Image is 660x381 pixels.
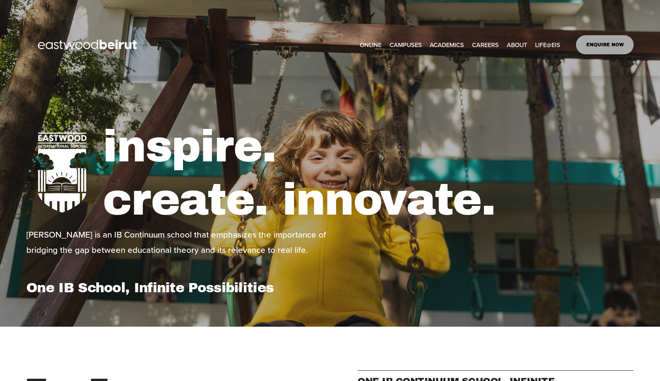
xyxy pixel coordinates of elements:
[472,39,499,51] a: CAREERS
[430,39,464,50] span: ACADEMICS
[26,26,151,65] img: EastwoodIS Global Site
[535,39,560,51] a: folder dropdown
[360,39,382,51] a: ONLINE
[430,39,464,51] a: folder dropdown
[576,35,634,54] a: ENQUIRE NOW
[507,39,527,50] span: ABOUT
[535,39,560,50] span: LIFE@EIS
[507,39,527,51] a: folder dropdown
[26,280,328,296] h1: One IB School, Infinite Possibilities
[390,39,422,50] span: CAMPUSES
[103,120,634,226] h1: inspire. create. innovate.
[390,39,422,51] a: folder dropdown
[26,227,328,258] p: [PERSON_NAME] is an IB Continuum school that emphasizes the importance of bridging the gap betwee...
